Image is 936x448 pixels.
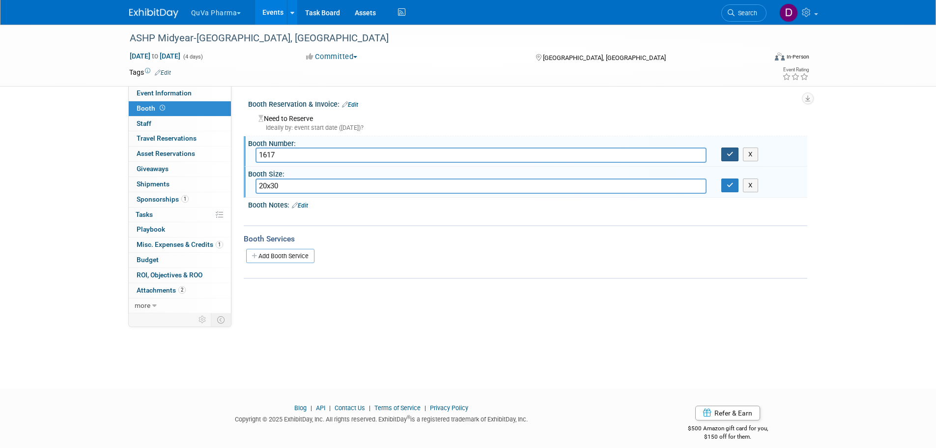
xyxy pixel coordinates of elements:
span: Travel Reservations [137,134,197,142]
span: Staff [137,119,151,127]
a: Tasks [129,208,231,222]
img: Format-Inperson.png [775,53,785,60]
a: Search [721,4,766,22]
a: Booth [129,101,231,116]
div: Event Rating [782,67,809,72]
span: (4 days) [182,54,203,60]
span: Attachments [137,286,186,294]
a: Event Information [129,86,231,101]
a: Asset Reservations [129,147,231,161]
a: Misc. Expenses & Credits1 [129,238,231,252]
span: | [367,404,373,412]
a: Contact Us [335,404,365,412]
div: Copyright © 2025 ExhibitDay, Inc. All rights reserved. ExhibitDay is a registered trademark of Ex... [129,413,634,424]
div: ASHP Midyear-[GEOGRAPHIC_DATA], [GEOGRAPHIC_DATA] [126,30,752,47]
span: Asset Reservations [137,149,195,157]
span: [GEOGRAPHIC_DATA], [GEOGRAPHIC_DATA] [543,54,666,61]
a: Attachments2 [129,283,231,298]
span: 2 [178,286,186,294]
a: Privacy Policy [430,404,468,412]
span: 1 [181,195,189,203]
div: $150 off for them. [649,433,807,441]
div: Booth Size: [248,167,807,179]
a: ROI, Objectives & ROO [129,268,231,283]
span: Budget [137,256,159,264]
button: X [743,179,758,192]
span: Giveaways [137,165,169,173]
div: Booth Number: [248,136,807,149]
a: Staff [129,117,231,131]
td: Personalize Event Tab Strip [194,313,211,326]
a: Refer & Earn [695,406,760,420]
div: Booth Services [244,234,807,244]
span: 1 [216,241,223,248]
span: Event Information [137,89,192,97]
span: to [150,52,160,60]
a: Budget [129,253,231,268]
span: Shipments [137,180,170,188]
div: Booth Notes: [248,198,807,210]
button: X [743,148,758,161]
sup: ® [407,415,410,420]
span: Booth not reserved yet [158,104,167,112]
span: Sponsorships [137,195,189,203]
span: more [135,301,150,309]
td: Tags [129,67,171,77]
a: Travel Reservations [129,131,231,146]
span: Playbook [137,225,165,233]
a: more [129,299,231,313]
a: Terms of Service [374,404,421,412]
img: ExhibitDay [129,8,178,18]
span: Misc. Expenses & Credits [137,240,223,248]
span: | [308,404,314,412]
a: Blog [294,404,307,412]
a: Sponsorships1 [129,192,231,207]
div: Booth Reservation & Invoice: [248,97,807,110]
a: Giveaways [129,162,231,177]
a: Shipments [129,177,231,192]
div: $500 Amazon gift card for you, [649,418,807,441]
a: Edit [155,69,171,76]
button: Committed [303,52,361,62]
span: ROI, Objectives & ROO [137,271,202,279]
a: Edit [342,101,358,108]
span: Tasks [136,210,153,218]
td: Toggle Event Tabs [211,313,231,326]
span: Booth [137,104,167,112]
span: [DATE] [DATE] [129,52,181,60]
div: Event Format [709,51,810,66]
div: In-Person [786,53,809,60]
a: API [316,404,325,412]
span: | [422,404,428,412]
a: Playbook [129,222,231,237]
span: | [327,404,333,412]
div: Need to Reserve [255,111,800,132]
span: Search [735,9,757,17]
div: Ideally by: event start date ([DATE])? [258,123,800,132]
img: Danielle Mitchell [779,3,798,22]
a: Edit [292,202,308,209]
a: Add Booth Service [246,249,314,263]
